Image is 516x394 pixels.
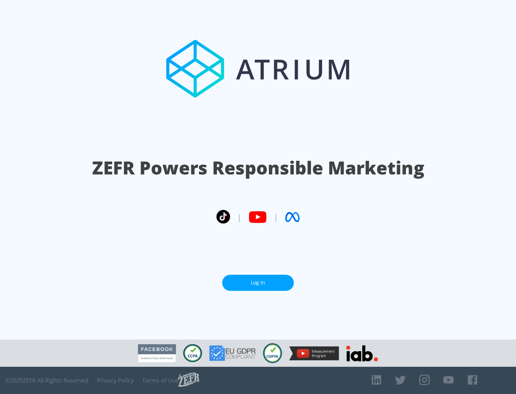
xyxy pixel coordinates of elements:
img: CCPA Compliant [183,344,202,362]
a: Log In [222,275,294,291]
a: Privacy Policy [97,377,134,384]
img: IAB [346,345,378,361]
span: © 2025 ZEFR All Rights Reserved [5,377,89,384]
span: | [274,212,278,222]
span: | [237,212,242,222]
img: COPPA Compliant [263,343,282,363]
img: YouTube Measurement Program [289,346,339,360]
img: GDPR Compliant [209,345,256,361]
a: Terms of Use [142,377,178,384]
h1: ZEFR Powers Responsible Marketing [92,155,424,180]
img: Facebook Marketing Partner [138,344,176,362]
